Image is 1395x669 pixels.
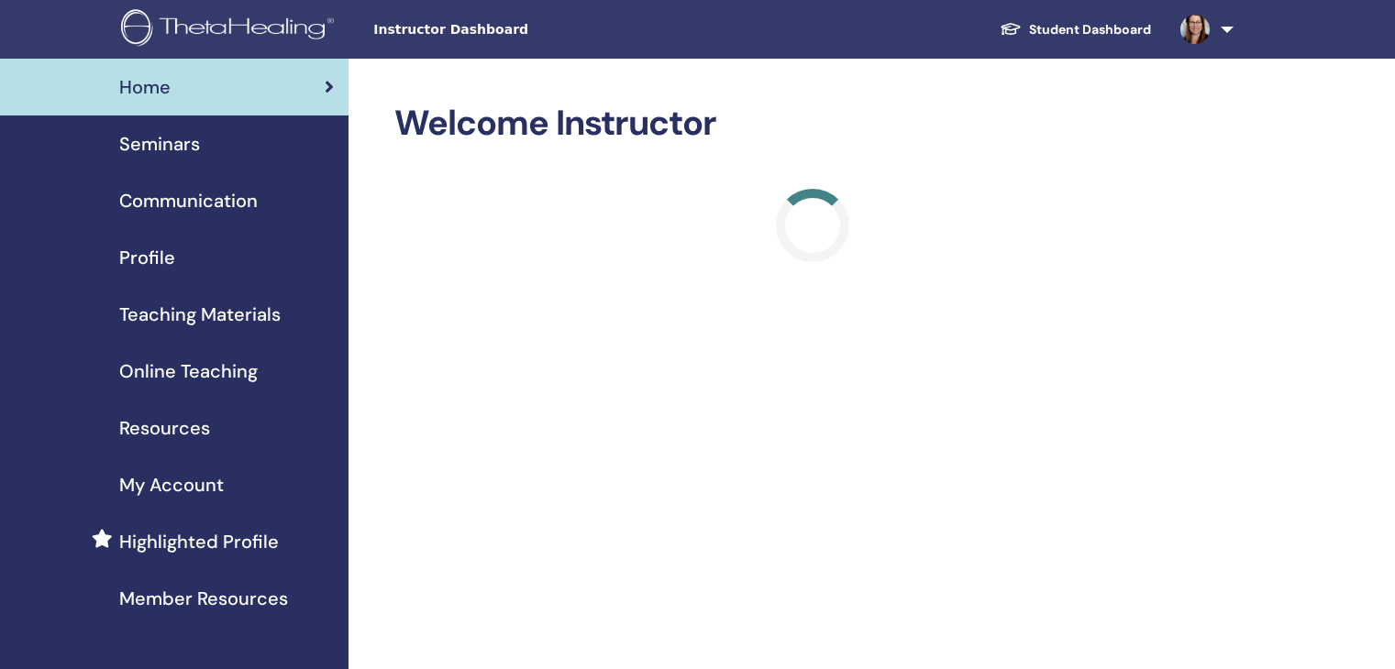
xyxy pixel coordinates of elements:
[119,585,288,612] span: Member Resources
[119,528,279,555] span: Highlighted Profile
[119,244,175,271] span: Profile
[119,301,281,328] span: Teaching Materials
[121,9,340,50] img: logo.png
[119,130,200,158] span: Seminars
[1180,15,1210,44] img: default.jpg
[1000,21,1022,37] img: graduation-cap-white.svg
[985,13,1166,47] a: Student Dashboard
[119,187,258,214] span: Communication
[119,414,210,442] span: Resources
[119,357,258,385] span: Online Teaching
[119,471,224,499] span: My Account
[373,20,648,39] span: Instructor Dashboard
[119,73,171,101] span: Home
[394,103,1230,145] h2: Welcome Instructor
